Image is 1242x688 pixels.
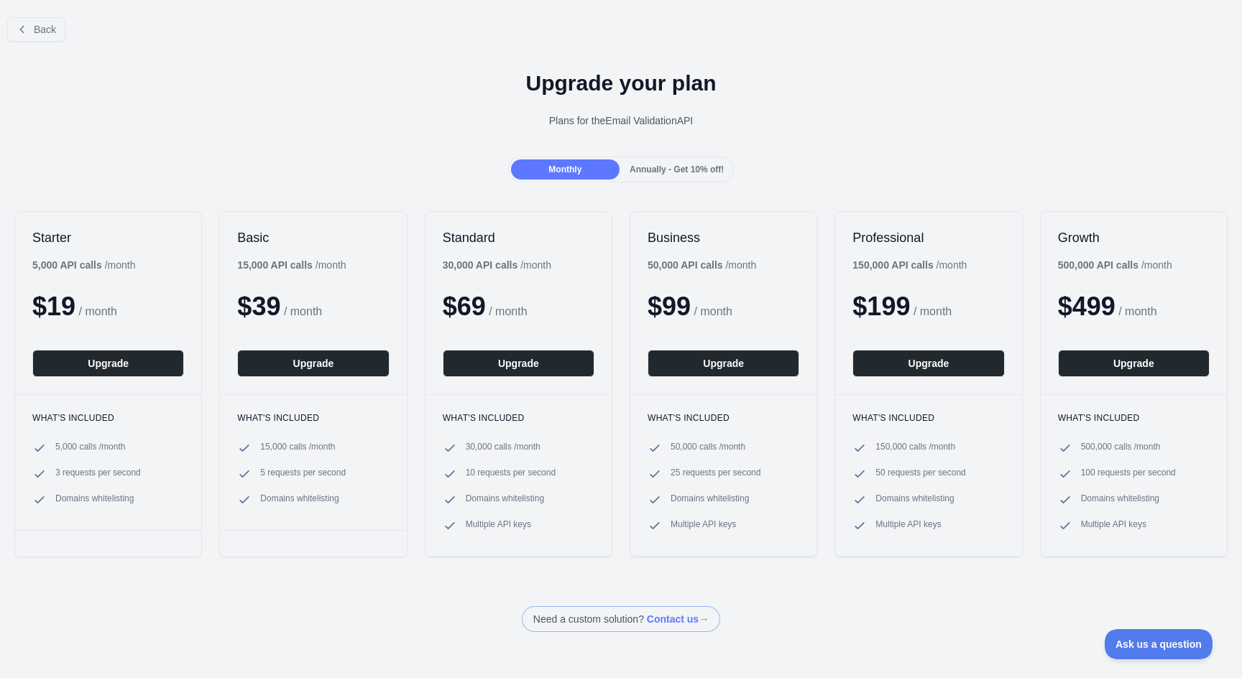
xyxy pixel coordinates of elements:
span: / month [914,305,952,317]
span: / month [489,305,527,317]
span: $ 69 [443,292,486,321]
iframe: Toggle Customer Support [1105,629,1213,659]
span: / month [694,305,732,317]
span: $ 199 [852,292,910,321]
button: Upgrade [443,350,594,377]
button: Upgrade [648,350,799,377]
button: Upgrade [852,350,1004,377]
span: $ 99 [648,292,691,321]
